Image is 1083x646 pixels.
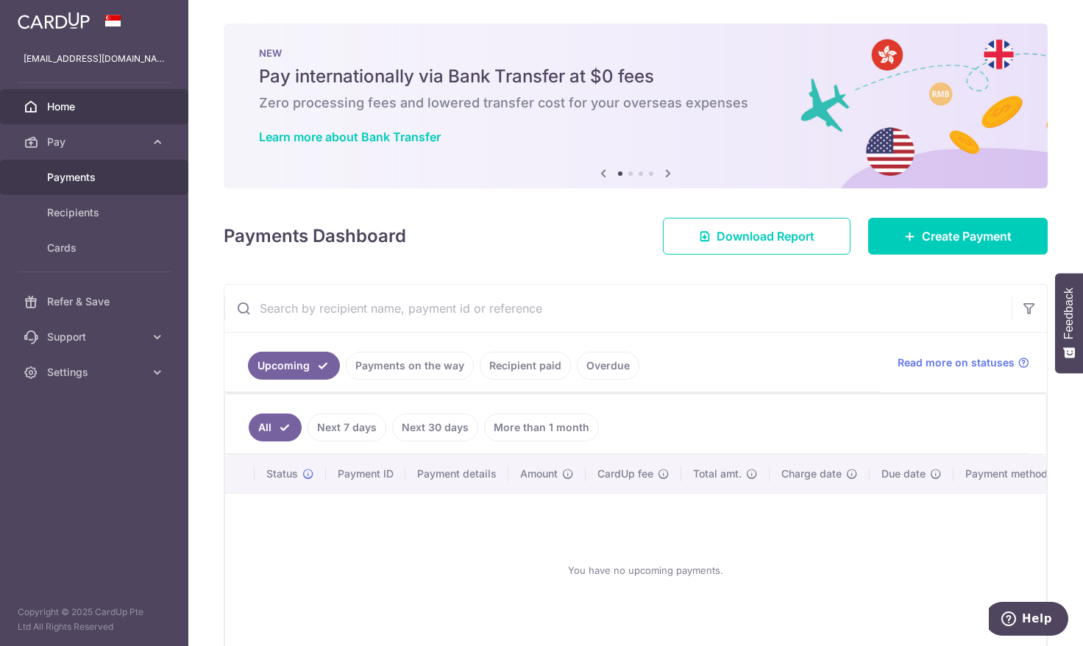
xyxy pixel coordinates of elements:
a: Payments on the way [346,352,474,380]
img: Bank transfer banner [224,24,1048,188]
a: Create Payment [868,218,1048,255]
span: Create Payment [922,227,1012,245]
span: Status [266,466,298,481]
p: [EMAIL_ADDRESS][DOMAIN_NAME] [24,52,165,66]
span: Charge date [781,466,842,481]
a: All [249,413,302,441]
button: Feedback - Show survey [1055,273,1083,373]
span: Download Report [717,227,814,245]
span: Due date [881,466,926,481]
a: Overdue [577,352,639,380]
h5: Pay internationally via Bank Transfer at $0 fees [259,65,1012,88]
span: Read more on statuses [898,355,1015,370]
h6: Zero processing fees and lowered transfer cost for your overseas expenses [259,94,1012,112]
a: Learn more about Bank Transfer [259,129,441,144]
span: Feedback [1062,288,1076,339]
span: Support [47,330,144,344]
a: Read more on statuses [898,355,1029,370]
span: Recipients [47,205,144,220]
span: Payments [47,170,144,185]
img: CardUp [18,12,90,29]
div: You have no upcoming payments. [243,505,1048,635]
p: NEW [259,47,1012,59]
input: Search by recipient name, payment id or reference [224,285,1012,332]
span: Home [47,99,144,114]
th: Payment ID [326,455,405,493]
span: Total amt. [693,466,742,481]
span: CardUp fee [597,466,653,481]
span: Pay [47,135,144,149]
iframe: Opens a widget where you can find more information [989,602,1068,639]
a: More than 1 month [484,413,599,441]
span: Refer & Save [47,294,144,309]
span: Cards [47,241,144,255]
a: Next 7 days [308,413,386,441]
a: Upcoming [248,352,340,380]
a: Next 30 days [392,413,478,441]
th: Payment method [954,455,1065,493]
th: Payment details [405,455,508,493]
span: Amount [520,466,558,481]
span: Settings [47,365,144,380]
h4: Payments Dashboard [224,223,406,249]
a: Download Report [663,218,851,255]
a: Recipient paid [480,352,571,380]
